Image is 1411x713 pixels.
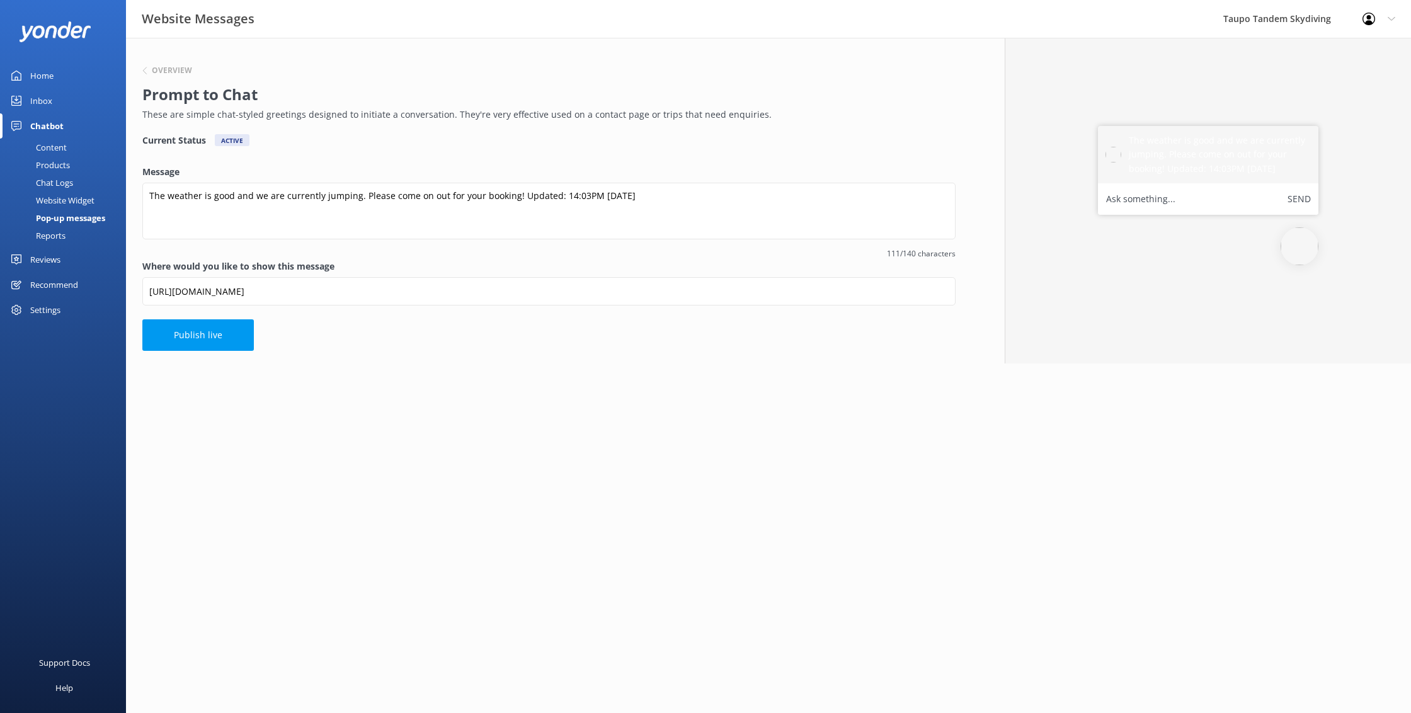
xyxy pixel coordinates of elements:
label: Message [142,165,956,179]
span: 111/140 characters [142,248,956,260]
a: Pop-up messages [8,209,126,227]
div: Reports [8,227,66,244]
h6: Overview [152,67,192,74]
h3: Website Messages [142,9,254,29]
div: Website Widget [8,191,94,209]
a: Reports [8,227,126,244]
div: Chat Logs [8,174,73,191]
label: Ask something... [1106,191,1175,207]
h2: Prompt to Chat [142,83,949,106]
label: Where would you like to show this message [142,260,956,273]
img: yonder-white-logo.png [19,21,91,42]
a: Website Widget [8,191,126,209]
div: Settings [30,297,60,322]
a: Chat Logs [8,174,126,191]
p: These are simple chat-styled greetings designed to initiate a conversation. They're very effectiv... [142,108,949,122]
button: Send [1288,191,1311,207]
a: Products [8,156,126,174]
div: Recommend [30,272,78,297]
div: Pop-up messages [8,209,105,227]
div: Home [30,63,54,88]
textarea: The weather is good and we are currently jumping. Please come on out for your booking! Updated: 1... [142,183,956,239]
div: Help [55,675,73,700]
div: Chatbot [30,113,64,139]
input: https://www.example.com/page [142,277,956,305]
h4: Current Status [142,134,206,146]
div: Inbox [30,88,52,113]
div: Support Docs [39,650,90,675]
h5: The weather is good and we are currently jumping. Please come on out for your booking! Updated: 1... [1129,134,1311,176]
div: Reviews [30,247,60,272]
div: Active [215,134,249,146]
div: Content [8,139,67,156]
button: Overview [142,67,192,74]
a: Content [8,139,126,156]
div: Products [8,156,70,174]
button: Publish live [142,319,254,351]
